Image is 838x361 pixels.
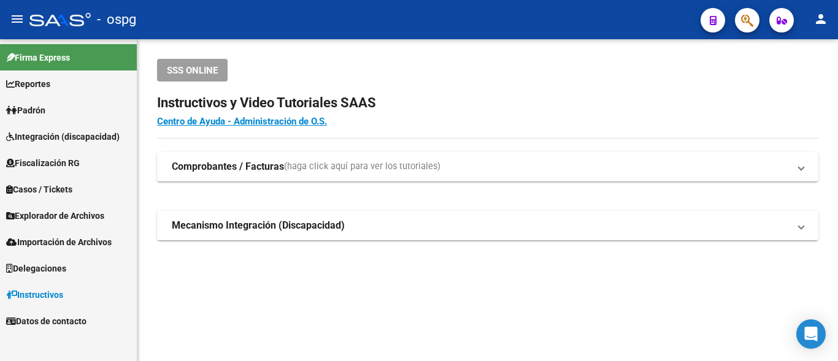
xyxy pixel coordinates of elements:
h2: Instructivos y Video Tutoriales SAAS [157,91,818,115]
span: Firma Express [6,51,70,64]
span: Explorador de Archivos [6,209,104,222]
strong: Mecanismo Integración (Discapacidad) [172,219,345,232]
mat-expansion-panel-header: Comprobantes / Facturas(haga click aquí para ver los tutoriales) [157,152,818,181]
button: SSS ONLINE [157,59,228,82]
mat-icon: person [813,12,828,26]
mat-expansion-panel-header: Mecanismo Integración (Discapacidad) [157,211,818,240]
span: SSS ONLINE [167,65,218,76]
span: Instructivos [6,288,63,302]
span: Datos de contacto [6,314,86,328]
span: Integración (discapacidad) [6,130,120,143]
mat-icon: menu [10,12,25,26]
span: Importación de Archivos [6,235,112,249]
span: - ospg [97,6,136,33]
strong: Comprobantes / Facturas [172,160,284,173]
span: Padrón [6,104,45,117]
span: Casos / Tickets [6,183,72,196]
span: Reportes [6,77,50,91]
span: (haga click aquí para ver los tutoriales) [284,160,440,173]
a: Centro de Ayuda - Administración de O.S. [157,116,327,127]
span: Fiscalización RG [6,156,80,170]
span: Delegaciones [6,262,66,275]
div: Open Intercom Messenger [796,319,826,349]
